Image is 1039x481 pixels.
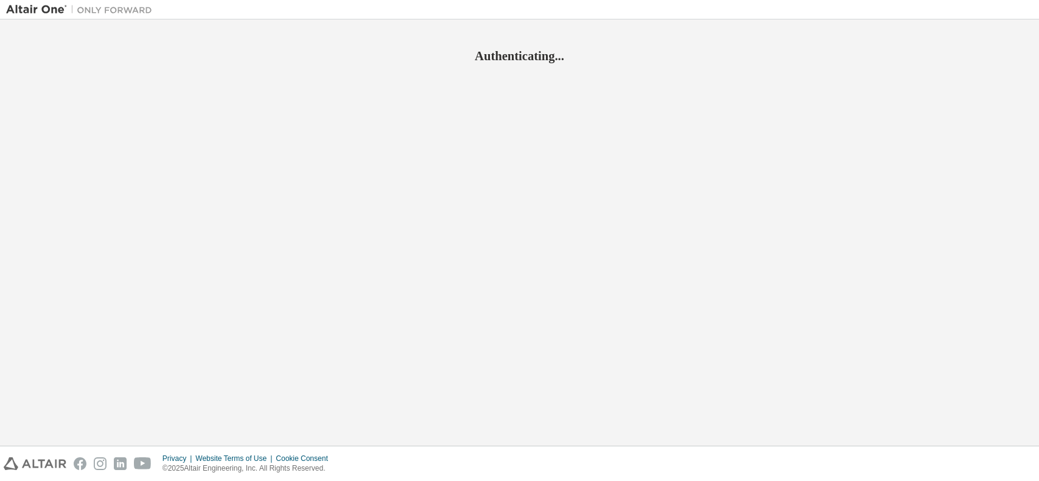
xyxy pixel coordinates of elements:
[94,457,107,470] img: instagram.svg
[6,48,1033,64] h2: Authenticating...
[114,457,127,470] img: linkedin.svg
[6,4,158,16] img: Altair One
[4,457,66,470] img: altair_logo.svg
[74,457,86,470] img: facebook.svg
[163,463,335,474] p: © 2025 Altair Engineering, Inc. All Rights Reserved.
[134,457,152,470] img: youtube.svg
[276,454,335,463] div: Cookie Consent
[163,454,195,463] div: Privacy
[195,454,276,463] div: Website Terms of Use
